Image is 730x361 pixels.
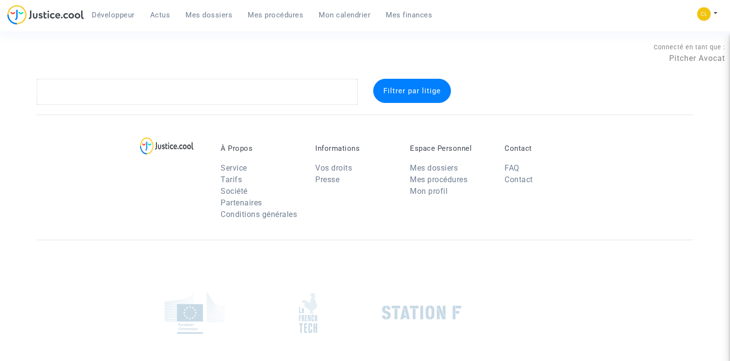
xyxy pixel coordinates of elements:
[382,305,462,320] img: stationf.png
[311,8,378,22] a: Mon calendrier
[383,87,441,95] span: Filtrer par litige
[84,8,142,22] a: Développeur
[248,11,303,19] span: Mes procédures
[150,11,170,19] span: Actus
[221,198,262,207] a: Partenaires
[410,163,458,173] a: Mes dossiers
[319,11,370,19] span: Mon calendrier
[142,8,178,22] a: Actus
[410,144,490,153] p: Espace Personnel
[654,43,725,51] span: Connecté en tant que :
[7,5,84,25] img: jc-logo.svg
[185,11,232,19] span: Mes dossiers
[140,137,194,155] img: logo-lg.svg
[221,144,301,153] p: À Propos
[378,8,440,22] a: Mes finances
[240,8,311,22] a: Mes procédures
[165,292,225,334] img: europe_commision.png
[221,210,297,219] a: Conditions générales
[505,163,519,173] a: FAQ
[315,175,339,184] a: Presse
[315,144,395,153] p: Informations
[410,175,467,184] a: Mes procédures
[178,8,240,22] a: Mes dossiers
[221,175,242,184] a: Tarifs
[315,163,352,173] a: Vos droits
[299,292,317,333] img: french_tech.png
[386,11,432,19] span: Mes finances
[92,11,135,19] span: Développeur
[505,175,533,184] a: Contact
[221,187,248,196] a: Société
[221,163,247,173] a: Service
[410,187,448,196] a: Mon profil
[697,7,711,21] img: f0b917ab549025eb3af43f3c4438ad5d
[505,144,585,153] p: Contact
